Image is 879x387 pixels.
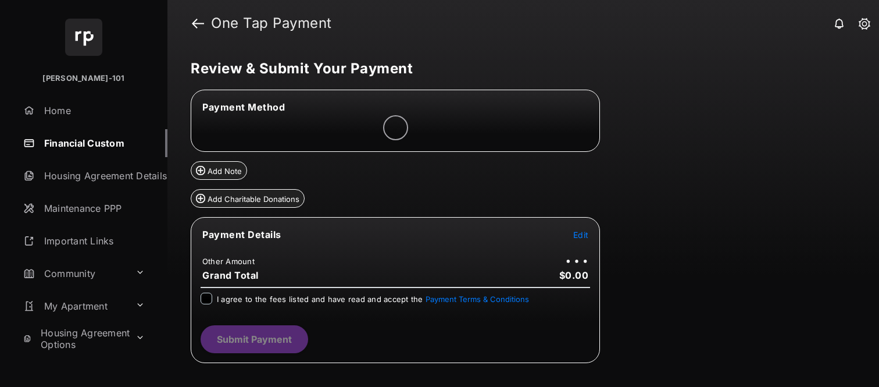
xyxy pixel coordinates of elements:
[426,294,529,304] button: I agree to the fees listed and have read and accept the
[19,325,131,353] a: Housing Agreement Options
[19,129,167,157] a: Financial Custom
[19,292,131,320] a: My Apartment
[65,19,102,56] img: svg+xml;base64,PHN2ZyB4bWxucz0iaHR0cDovL3d3dy53My5vcmcvMjAwMC9zdmciIHdpZHRoPSI2NCIgaGVpZ2h0PSI2NC...
[42,73,124,84] p: [PERSON_NAME]-101
[202,256,255,267] td: Other Amount
[19,260,131,287] a: Community
[211,16,332,30] strong: One Tap Payment
[19,162,167,190] a: Housing Agreement Details
[202,229,281,240] span: Payment Details
[217,294,529,304] span: I agree to the fees listed and have read and accept the
[191,62,846,76] h5: Review & Submit Your Payment
[191,189,305,208] button: Add Charitable Donations
[19,194,167,222] a: Maintenance PPP
[202,269,259,281] span: Grand Total
[201,325,308,353] button: Submit Payment
[573,229,588,240] button: Edit
[202,101,285,113] span: Payment Method
[19,227,149,255] a: Important Links
[191,161,247,180] button: Add Note
[19,97,167,125] a: Home
[573,230,588,240] span: Edit
[559,269,589,281] span: $0.00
